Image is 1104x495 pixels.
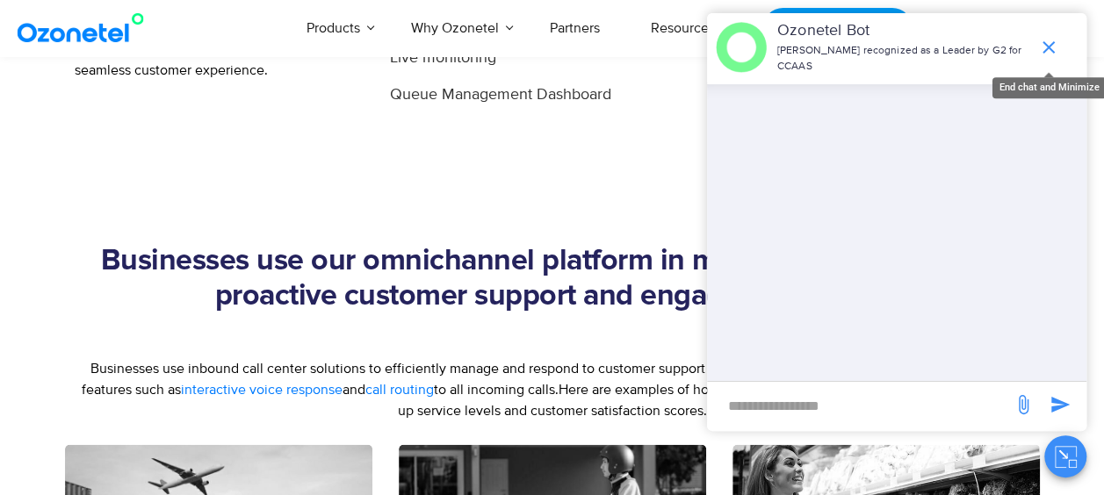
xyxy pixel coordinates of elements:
[65,244,1040,314] h2: Businesses use our omnichannel platform in multiple ways to deliver proactive customer support an...
[716,391,1004,422] div: new-msg-input
[1031,30,1066,65] span: end chat or minimize
[434,381,559,398] span: to all incoming calls.
[181,379,343,400] a: interactive voice response
[762,8,913,49] a: Request a Demo
[389,83,610,107] span: Queue Management Dashboard
[90,360,862,377] span: Businesses use inbound call center solutions to efficiently manage and respond to customer suppor...
[365,379,434,400] a: call routing
[389,47,495,70] span: Live monitoring
[1044,435,1086,477] button: Close chat
[716,22,767,73] img: header
[777,43,1029,75] p: [PERSON_NAME] recognized as a Leader by G2 for CCAAS
[1043,387,1078,422] span: send message
[1006,387,1041,422] span: send message
[777,19,1029,43] p: Ozonetel Bot
[343,381,365,398] span: and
